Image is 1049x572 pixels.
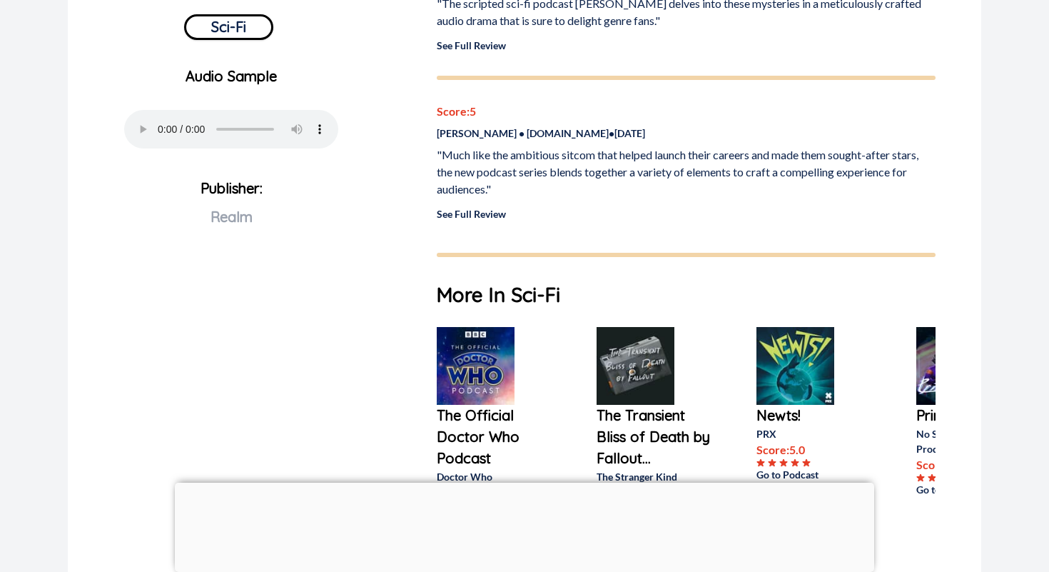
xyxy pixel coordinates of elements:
[175,483,874,568] iframe: Advertisement
[79,66,384,87] p: Audio Sample
[437,39,506,51] a: See Full Review
[437,146,936,198] p: "Much like the ambitious sitcom that helped launch their careers and made them sought-after stars...
[184,9,273,40] a: Sci-Fi
[437,103,936,120] p: Score: 5
[916,456,1030,473] p: Score: 4.9
[597,469,711,484] p: The Stranger Kind
[916,327,994,405] img: Primordial Deep
[79,174,384,277] p: Publisher:
[756,327,834,405] img: Newts!
[597,327,674,405] img: The Transient Bliss of Death by Fallout
[211,208,253,226] span: Realm
[437,469,551,484] p: Doctor Who
[756,426,871,441] p: PRX
[916,482,1030,497] a: Go to Podcast
[756,467,871,482] a: Go to Podcast
[916,405,1030,426] a: Primordial Deep
[124,110,338,149] audio: Your browser does not support the audio element
[437,280,936,310] h1: More In Sci-Fi
[184,14,273,40] button: Sci-Fi
[597,405,711,469] a: The Transient Bliss of Death by Fallout...
[756,441,871,458] p: Score: 5.0
[437,126,936,141] p: [PERSON_NAME] • [DOMAIN_NAME] • [DATE]
[437,327,515,405] img: The Official Doctor Who Podcast
[437,405,551,469] a: The Official Doctor Who Podcast
[437,208,506,220] a: See Full Review
[916,426,1030,456] p: No Such Thing Productions
[756,405,871,426] a: Newts!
